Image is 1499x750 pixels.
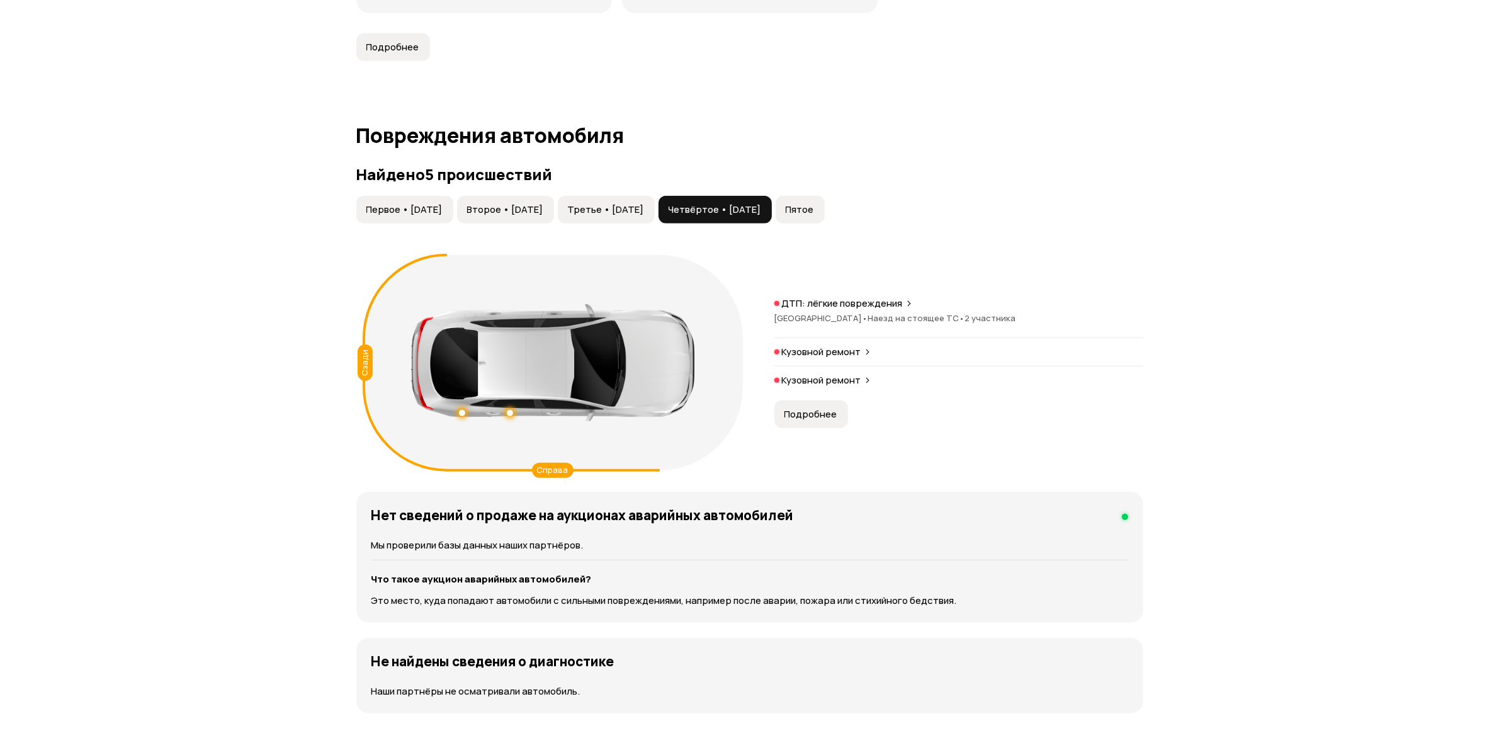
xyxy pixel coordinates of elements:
h4: Не найдены сведения о диагностике [371,653,614,669]
span: Подробнее [784,408,837,421]
div: Справа [532,463,574,478]
p: Кузовной ремонт [782,346,861,358]
button: Первое • [DATE] [356,196,453,224]
div: Сзади [358,344,373,381]
p: Это место, куда попадают автомобили с сильными повреждениями, например после аварии, пожара или с... [371,594,1128,608]
h4: Нет сведений о продаже на аукционах аварийных автомобилей [371,507,794,523]
button: Пятое [776,196,825,224]
button: Подробнее [356,33,430,61]
span: 2 участника [965,312,1016,324]
span: Второе • [DATE] [467,203,543,216]
button: Четвёртое • [DATE] [659,196,772,224]
span: Подробнее [366,41,419,54]
span: • [959,312,965,324]
button: Подробнее [774,401,848,428]
span: • [863,312,868,324]
span: Четвёртое • [DATE] [669,203,761,216]
span: [GEOGRAPHIC_DATA] [774,312,868,324]
span: Первое • [DATE] [366,203,443,216]
strong: Что такое аукцион аварийных автомобилей? [371,572,592,586]
h1: Повреждения автомобиля [356,124,1143,147]
p: Наши партнёры не осматривали автомобиль. [371,685,1128,698]
button: Второе • [DATE] [457,196,554,224]
h3: Найдено 5 происшествий [356,166,1143,183]
button: Третье • [DATE] [558,196,655,224]
p: Кузовной ремонт [782,374,861,387]
span: Пятое [786,203,814,216]
span: Наезд на стоящее ТС [868,312,965,324]
span: Третье • [DATE] [568,203,644,216]
p: Мы проверили базы данных наших партнёров. [371,538,1128,552]
p: ДТП: лёгкие повреждения [782,297,903,310]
